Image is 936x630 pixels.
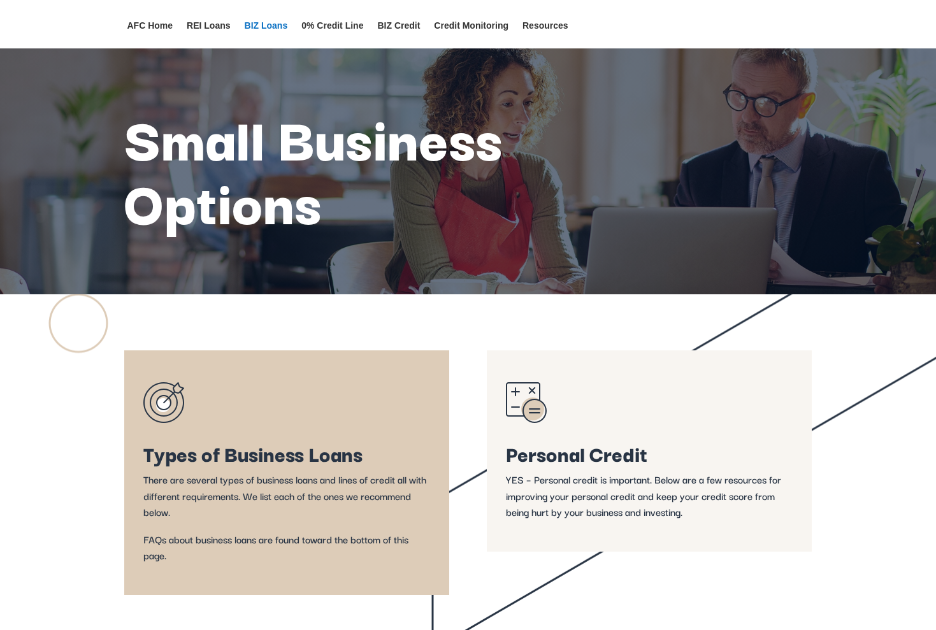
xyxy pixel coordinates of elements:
a: BIZ Credit [377,21,420,48]
a: 0% Credit Line [301,21,363,48]
span: Types of Business Loans [143,438,363,469]
span: Personal Credit [506,438,647,469]
a: Credit Monitoring [434,21,508,48]
a: REI Loans [187,21,230,48]
a: Resources [522,21,568,48]
p: FAQs about business loans are found toward the bottom of this page. [143,531,430,563]
a: AFC Home [127,21,173,48]
p: YES – Personal credit is important. Below are a few resources for improving your personal credit ... [506,471,793,520]
a: BIZ Loans [245,21,288,48]
h1: Small Business Options [124,104,608,238]
p: There are several types of business loans and lines of credit all with different requirements. We... [143,471,430,531]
